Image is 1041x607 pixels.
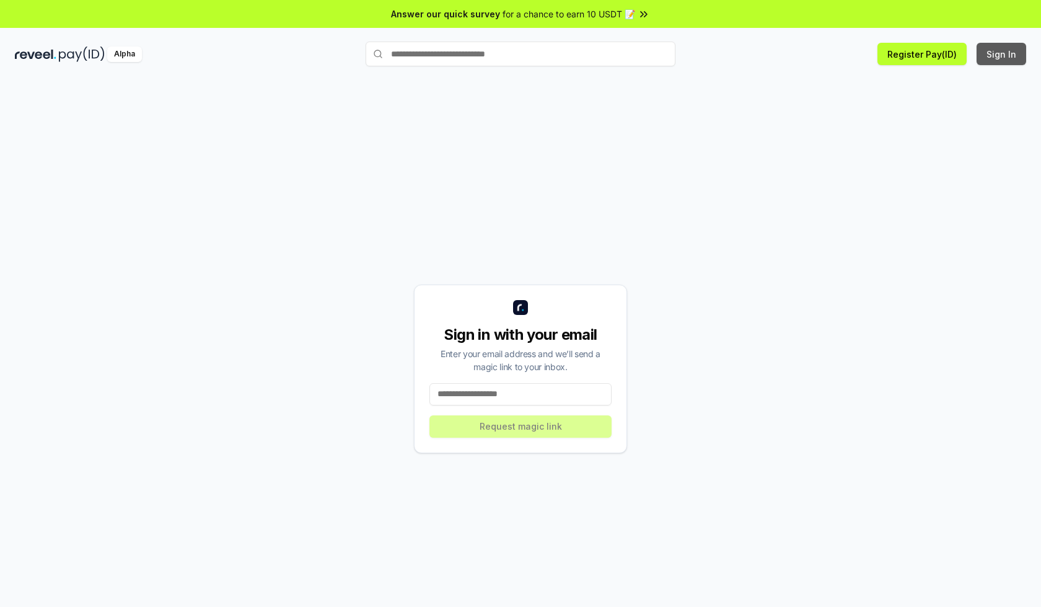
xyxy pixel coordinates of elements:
img: reveel_dark [15,47,56,62]
span: Answer our quick survey [391,7,500,20]
button: Register Pay(ID) [877,43,967,65]
div: Enter your email address and we’ll send a magic link to your inbox. [429,347,612,373]
div: Sign in with your email [429,325,612,345]
img: pay_id [59,47,105,62]
button: Sign In [977,43,1026,65]
img: logo_small [513,300,528,315]
span: for a chance to earn 10 USDT 📝 [503,7,635,20]
div: Alpha [107,47,142,62]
